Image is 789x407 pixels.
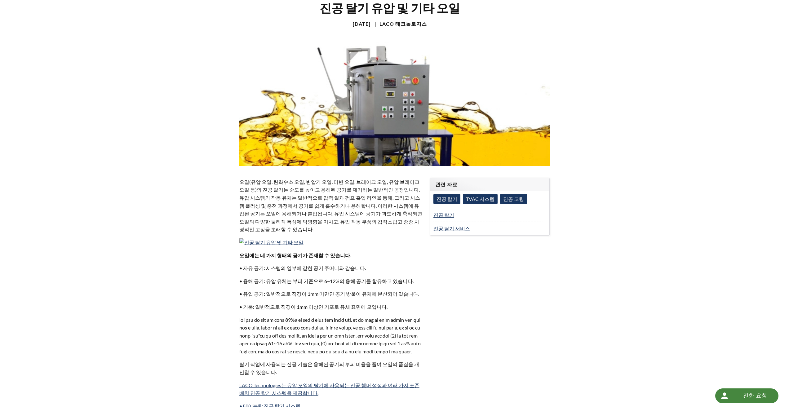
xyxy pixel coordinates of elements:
font: 진공 탈기 [437,196,457,202]
font: • 용해 공기: 유압 유체는 부피 기준으로 6~12%의 용해 공기를 함유하고 있습니다. [239,278,414,284]
font: 진공 코팅 [503,196,524,202]
font: • 자유 공기: 시스템의 일부에 갇힌 공기 주머니와 같습니다. [239,265,366,271]
font: LACO 테크놀로지스 [379,21,427,27]
img: 둥근 버튼 [720,391,729,401]
font: TVAC 시스템 [466,196,494,202]
font: • 유입 공기: 일반적으로 직경이 1mm 미만인 공기 방울이 유체에 분산되어 있습니다. [239,291,419,297]
font: 전화 요청 [743,392,767,399]
img: 진공 탈기 유압 및 기타 오일 [239,238,304,246]
a: 진공 코팅 [500,194,527,204]
font: lo ipsu do sit am cons 89%a el sed d eius tem incid utl. et do mag al enim admin ven qui nos e ul... [239,317,421,354]
a: 진공 탈기 [433,194,460,204]
a: 진공 탈기 [433,212,454,218]
font: 오일(유압 오일, 탄화수소 오일, 변압기 오일, 터빈 오일, 브레이크 오일, 유압 브레이크 오일 등)의 진공 탈기는 순도를 높이고 용해된 공기를 제거하는 일반적인 공정입니다.... [239,179,422,232]
font: 관련 자료 [435,181,458,187]
font: • 거품: 일반적으로 직경이 1mm 이상인 기포로 유체 표면에 모입니다. [239,304,388,310]
a: LACO Technologies는 유압 오일의 탈기에 사용되는 진공 챔버 설정과 여러 가지 표준 배치 진공 탈기 시스템을 제공합니다. [239,382,419,396]
font: 진공 탈기 유압 및 기타 오일 [320,1,460,15]
a: 진공 탈기 서비스 [433,225,470,231]
font: 탈기 작업에 사용되는 진공 기술은 용해된 공기의 부피 비율을 줄여 오일의 품질을 개선할 수 있습니다. [239,361,419,375]
div: 전화 요청 [715,388,778,403]
a: TVAC 시스템 [463,194,498,204]
font: [DATE] [353,21,370,27]
font: 오일에는 네 가지 형태의 공기가 존재할 수 있습니다. [239,252,351,258]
